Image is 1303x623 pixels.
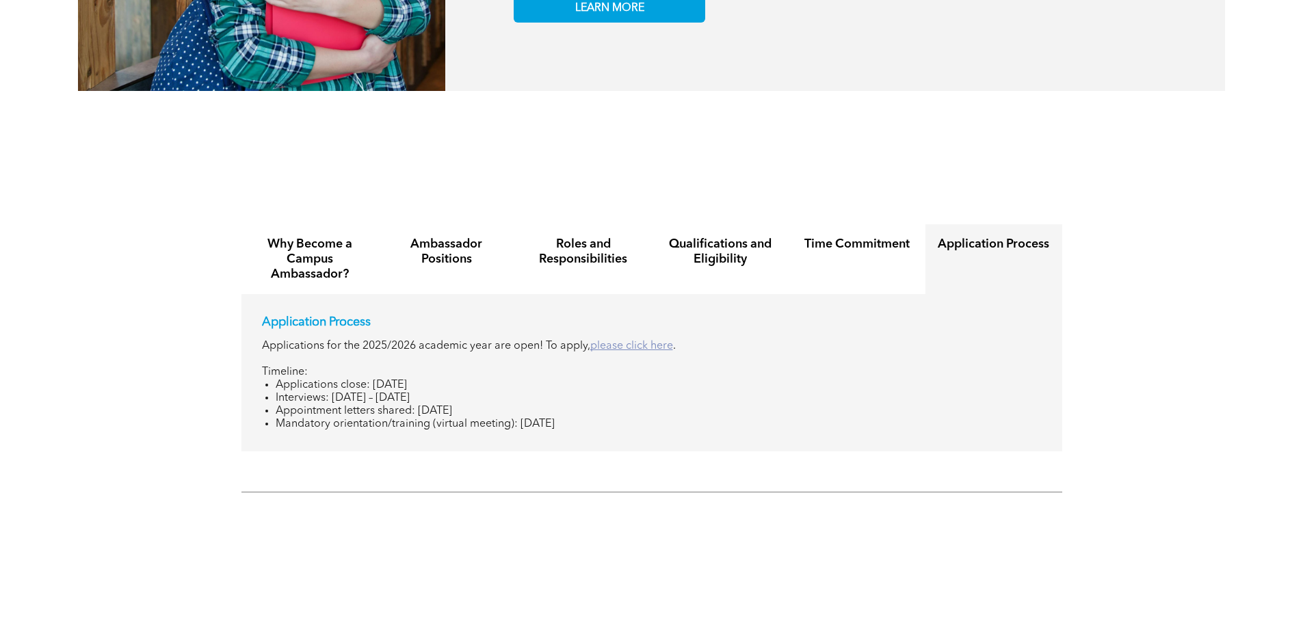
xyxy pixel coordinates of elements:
h4: Time Commitment [801,237,913,252]
p: Applications for the 2025/2026 academic year are open! To apply, . [262,340,1042,353]
p: Application Process [262,315,1042,330]
li: Applications close: [DATE] [276,379,1042,392]
li: Interviews: [DATE] – [DATE] [276,392,1042,405]
h4: Application Process [938,237,1050,252]
h4: Ambassador Positions [391,237,503,267]
p: Timeline: [262,366,1042,379]
li: Mandatory orientation/training (virtual meeting): [DATE] [276,418,1042,431]
h4: Why Become a Campus Ambassador? [254,237,366,282]
span: LEARN MORE [575,2,644,15]
li: Appointment letters shared: [DATE] [276,405,1042,418]
h4: Roles and Responsibilities [527,237,640,267]
a: please click here [590,341,673,352]
h4: Qualifications and Eligibility [664,237,776,267]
